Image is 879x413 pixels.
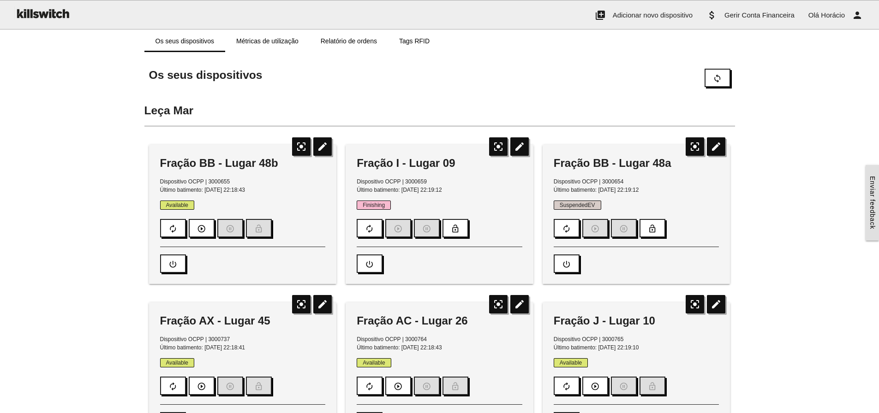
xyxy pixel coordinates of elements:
i: autorenew [365,378,374,395]
a: Enviar feedback [866,165,879,240]
i: sync [713,70,722,87]
button: autorenew [160,377,186,395]
button: sync [705,69,730,87]
div: Fração AC - Lugar 26 [357,313,522,328]
button: autorenew [554,219,580,237]
a: Relatório de ordens [310,30,388,52]
span: Gerir Conta Financeira [724,11,795,19]
span: Dispositivo OCPP | 3000737 [160,336,230,342]
button: power_settings_new [554,254,580,273]
i: play_circle_outline [591,378,600,395]
i: edit [313,137,332,156]
span: Available [160,358,194,367]
button: autorenew [554,377,580,395]
i: lock_open [451,220,460,237]
span: Olá [808,11,819,19]
span: Leça Mar [144,104,194,117]
a: Métricas de utilização [225,30,310,52]
button: autorenew [357,219,383,237]
i: play_circle_outline [197,378,206,395]
div: Fração BB - Lugar 48b [160,156,326,171]
i: center_focus_strong [292,137,311,156]
span: Último batimento: [DATE] 22:19:12 [554,187,639,193]
span: Available [554,358,588,367]
span: Dispositivo OCPP | 3000764 [357,336,427,342]
span: Os seus dispositivos [149,69,263,81]
span: Horácio [821,11,845,19]
a: Tags RFID [388,30,441,52]
i: autorenew [562,220,571,237]
i: autorenew [365,220,374,237]
i: edit [510,137,529,156]
span: Dispositivo OCPP | 3000654 [554,178,624,185]
i: person [852,0,863,30]
i: edit [707,137,725,156]
i: power_settings_new [562,255,571,273]
span: Dispositivo OCPP | 3000659 [357,178,427,185]
i: lock_open [648,220,657,237]
i: center_focus_strong [686,137,704,156]
span: Último batimento: [DATE] 22:18:43 [160,187,245,193]
span: SuspendedEV [554,201,601,210]
button: play_circle_outline [385,377,411,395]
i: attach_money [706,0,718,30]
i: autorenew [562,378,571,395]
i: power_settings_new [365,255,374,273]
i: center_focus_strong [292,295,311,313]
button: power_settings_new [357,254,383,273]
button: power_settings_new [160,254,186,273]
i: center_focus_strong [686,295,704,313]
i: power_settings_new [168,255,178,273]
i: autorenew [168,220,178,237]
img: ks-logo-black-160-b.png [14,0,71,26]
a: Os seus dispositivos [144,30,226,52]
i: edit [313,295,332,313]
span: Adicionar novo dispositivo [613,11,693,19]
button: autorenew [160,219,186,237]
button: play_circle_outline [582,377,608,395]
i: edit [707,295,725,313]
i: play_circle_outline [197,220,206,237]
button: play_circle_outline [189,219,215,237]
button: autorenew [357,377,383,395]
div: Fração AX - Lugar 45 [160,313,326,328]
i: play_circle_outline [394,378,403,395]
button: lock_open [442,219,468,237]
i: center_focus_strong [489,295,508,313]
span: Último batimento: [DATE] 22:19:12 [357,187,442,193]
i: add_to_photos [595,0,606,30]
span: Último batimento: [DATE] 22:18:41 [160,344,245,351]
button: play_circle_outline [189,377,215,395]
i: edit [510,295,529,313]
i: center_focus_strong [489,137,508,156]
i: autorenew [168,378,178,395]
span: Dispositivo OCPP | 3000765 [554,336,624,342]
button: lock_open [640,219,665,237]
span: Dispositivo OCPP | 3000655 [160,178,230,185]
div: Fração I - Lugar 09 [357,156,522,171]
span: Finishing [357,201,391,210]
span: Available [357,358,391,367]
span: Último batimento: [DATE] 22:19:10 [554,344,639,351]
span: Último batimento: [DATE] 22:18:43 [357,344,442,351]
div: Fração BB - Lugar 48a [554,156,719,171]
span: Available [160,201,194,210]
div: Fração J - Lugar 10 [554,313,719,328]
